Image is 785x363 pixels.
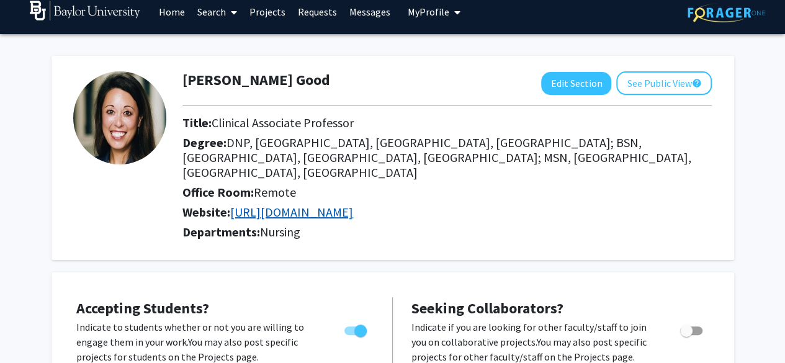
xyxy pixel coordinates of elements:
h1: [PERSON_NAME] Good [182,71,330,89]
a: Opens in a new tab [230,204,353,220]
span: Accepting Students? [76,298,209,318]
span: Remote [254,184,296,200]
div: Toggle [675,320,709,338]
h2: Title: [182,115,712,130]
span: DNP, [GEOGRAPHIC_DATA], [GEOGRAPHIC_DATA], [GEOGRAPHIC_DATA]; BSN, [GEOGRAPHIC_DATA], [GEOGRAPHIC... [182,135,691,180]
button: Edit Section [541,72,611,95]
div: Toggle [339,320,374,338]
span: Seeking Collaborators? [411,298,563,318]
h2: Website: [182,205,712,220]
h2: Office Room: [182,185,712,200]
mat-icon: help [691,76,701,91]
span: Nursing [260,224,300,240]
h2: Degree: [182,135,712,180]
iframe: Chat [9,307,53,354]
img: ForagerOne Logo [688,3,765,22]
span: Clinical Associate Professor [212,115,354,130]
span: My Profile [408,6,449,18]
img: Baylor University Logo [30,1,141,20]
h2: Departments: [173,225,721,240]
img: Profile Picture [73,71,166,164]
button: See Public View [616,71,712,95]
